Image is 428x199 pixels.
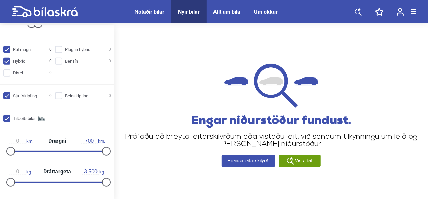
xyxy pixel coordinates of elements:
span: Vista leit [295,157,313,164]
img: not found [224,64,318,108]
a: Um okkur [254,9,278,15]
span: Tilboðsbílar [13,115,36,122]
span: Dráttargeta [42,169,73,175]
a: Nýir bílar [178,9,200,15]
span: 0 [49,46,52,53]
h2: Engar niðurstöður fundust. [124,114,418,128]
span: km. [9,138,33,144]
span: Dísel [13,69,23,77]
span: 0 [49,92,52,99]
span: kg. [82,169,105,175]
a: Notaðir bílar [135,9,165,15]
a: Hreinsa leitarskilyrði [222,155,275,167]
span: Drægni [47,138,68,144]
span: 0 [109,46,111,53]
span: 0 [109,92,111,99]
span: 0 [49,58,52,65]
span: km. [81,138,105,144]
span: Plug-in hybrid [65,46,90,53]
p: Prófaðu að breyta leitarskilyrðum eða vistaðu leit, við sendum tilkynningu um leið og [PERSON_NAM... [124,133,418,148]
span: 0 [49,69,52,77]
span: Beinskipting [65,92,88,99]
span: Rafmagn [13,46,31,53]
span: 0 [109,58,111,65]
span: Bensín [65,58,78,65]
span: kg. [9,169,32,175]
a: Allt um bíla [213,9,241,15]
span: Hybrid [13,58,25,65]
span: Sjálfskipting [13,92,37,99]
img: user-login.svg [397,8,404,16]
